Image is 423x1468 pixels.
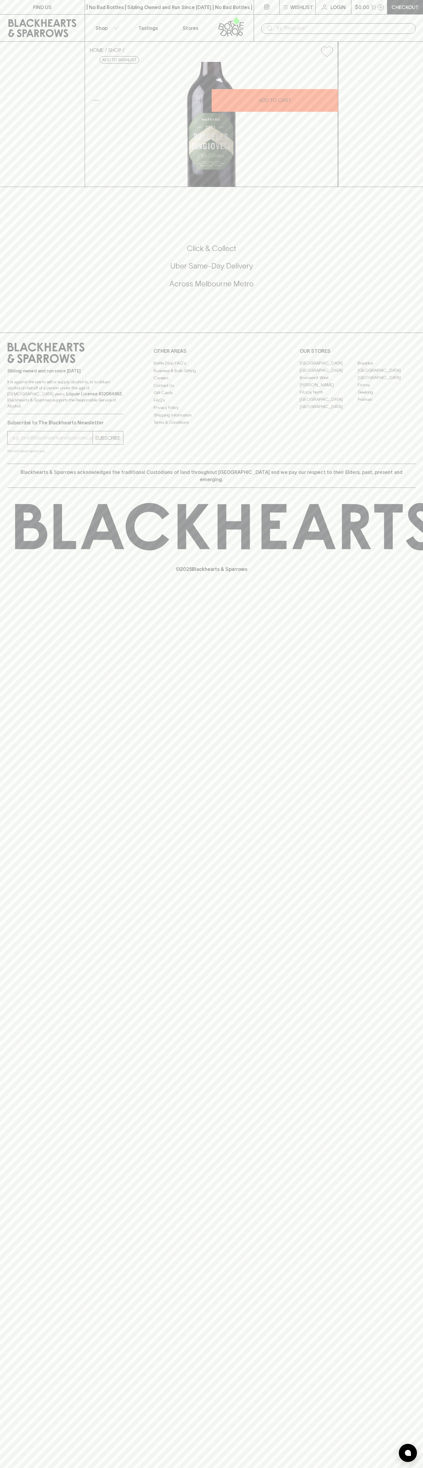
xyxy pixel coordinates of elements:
a: HOME [90,47,104,53]
p: OUR STORES [300,347,416,355]
a: [GEOGRAPHIC_DATA] [300,367,358,374]
a: Fitzroy [358,381,416,388]
p: Subscribe to The Blackhearts Newsletter [7,419,123,426]
a: FAQ's [154,397,270,404]
button: ADD TO CART [212,89,338,112]
a: [GEOGRAPHIC_DATA] [358,374,416,381]
p: Checkout [392,4,419,11]
p: SUBSCRIBE [95,434,121,442]
a: Prahran [358,396,416,403]
button: Add to wishlist [99,56,139,63]
h5: Click & Collect [7,243,416,253]
p: OTHER AREAS [154,347,270,355]
a: [GEOGRAPHIC_DATA] [300,403,358,410]
p: 0 [379,5,382,9]
button: SUBSCRIBE [93,431,123,444]
p: Login [330,4,346,11]
a: Careers [154,375,270,382]
a: Contact Us [154,382,270,389]
a: Terms & Conditions [154,419,270,426]
a: Fitzroy North [300,388,358,396]
p: It is against the law to sell or supply alcohol to, or to obtain alcohol on behalf of a person un... [7,379,123,409]
p: FIND US [33,4,52,11]
a: Braddon [358,359,416,367]
button: Add to wishlist [319,44,335,60]
a: SHOP [108,47,121,53]
button: Shop [85,14,127,41]
a: Brunswick West [300,374,358,381]
a: Stores [169,14,212,41]
p: ADD TO CART [259,97,291,104]
a: Geelong [358,388,416,396]
h5: Uber Same-Day Delivery [7,261,416,271]
img: bubble-icon [405,1450,411,1456]
div: Call to action block [7,219,416,320]
a: Bottle Drop FAQ's [154,360,270,367]
a: [PERSON_NAME] [300,381,358,388]
a: Privacy Policy [154,404,270,411]
a: [GEOGRAPHIC_DATA] [300,396,358,403]
p: Blackhearts & Sparrows acknowledges the traditional Custodians of land throughout [GEOGRAPHIC_DAT... [12,468,411,483]
a: Shipping Information [154,411,270,419]
img: 36569.png [85,62,338,187]
a: Gift Cards [154,389,270,397]
p: $0.00 [355,4,369,11]
p: We will never spam you [7,448,123,454]
p: Shop [96,24,108,32]
a: [GEOGRAPHIC_DATA] [358,367,416,374]
a: [GEOGRAPHIC_DATA] [300,359,358,367]
strong: Liquor License #32064953 [66,391,122,396]
a: Business & Bulk Gifting [154,367,270,374]
input: Try "Pinot noir" [276,24,411,33]
a: Tastings [127,14,169,41]
p: Wishlist [290,4,313,11]
h5: Across Melbourne Metro [7,279,416,289]
p: Tastings [138,24,158,32]
input: e.g. jane@blackheartsandsparrows.com.au [12,433,93,443]
p: Sibling owned and run since [DATE] [7,368,123,374]
p: Stores [183,24,198,32]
